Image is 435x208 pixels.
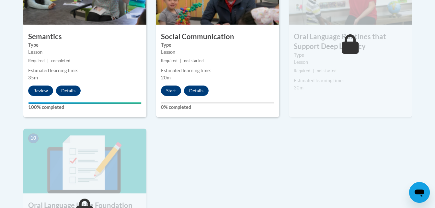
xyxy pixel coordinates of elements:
span: | [180,58,181,63]
div: Your progress [28,102,142,104]
label: Type [294,52,407,59]
span: not started [317,68,337,73]
h3: Oral Language Routines that Support Deep Literacy [289,32,412,52]
div: Estimated learning time: [161,67,274,74]
label: 100% completed [28,104,142,111]
label: 0% completed [161,104,274,111]
span: Required [161,58,177,63]
span: 30m [294,85,303,90]
span: 35m [28,75,38,80]
button: Start [161,86,181,96]
button: Review [28,86,53,96]
span: Required [28,58,45,63]
iframe: Button to launch messaging window [409,182,430,203]
span: 20m [161,75,171,80]
span: completed [51,58,70,63]
button: Details [184,86,209,96]
label: Type [161,41,274,49]
button: Details [56,86,81,96]
span: not started [184,58,204,63]
label: Type [28,41,142,49]
div: Estimated learning time: [28,67,142,74]
div: Lesson [28,49,142,56]
div: Lesson [294,59,407,66]
span: | [313,68,314,73]
h3: Semantics [23,32,146,42]
span: Required [294,68,310,73]
div: Lesson [161,49,274,56]
img: Course Image [23,129,146,193]
div: Estimated learning time: [294,77,407,84]
h3: Social Communication [156,32,279,42]
span: 10 [28,133,39,143]
span: | [47,58,49,63]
